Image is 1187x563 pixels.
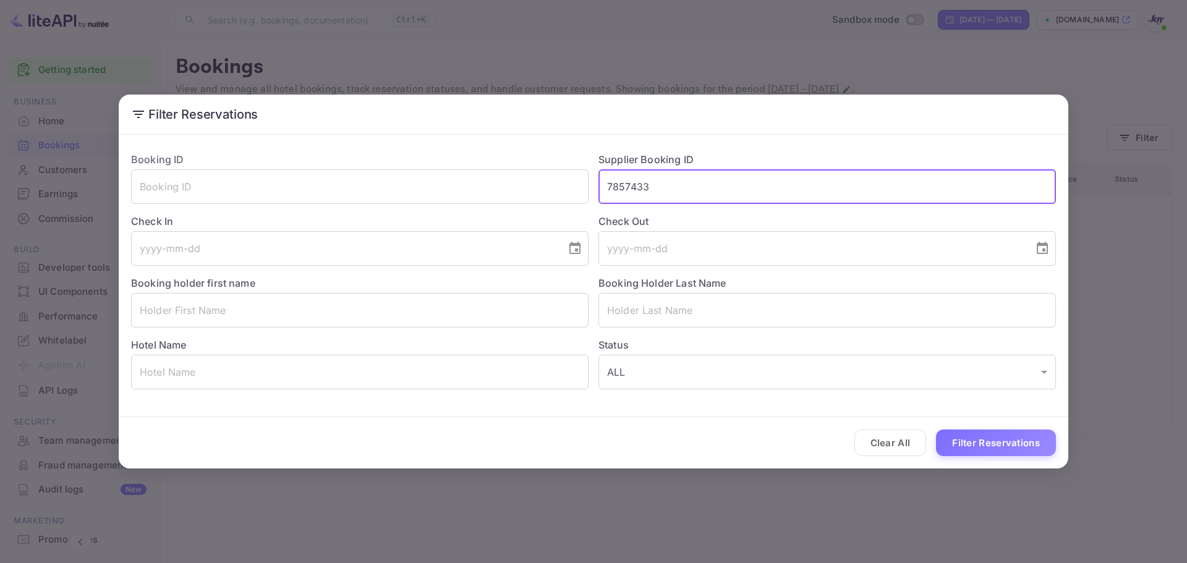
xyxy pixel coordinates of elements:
[598,169,1056,204] input: Supplier Booking ID
[598,277,726,289] label: Booking Holder Last Name
[131,169,589,204] input: Booking ID
[598,153,694,166] label: Supplier Booking ID
[131,214,589,229] label: Check In
[131,355,589,389] input: Hotel Name
[598,293,1056,328] input: Holder Last Name
[131,339,187,351] label: Hotel Name
[131,231,558,266] input: yyyy-mm-dd
[1030,236,1055,261] button: Choose date
[119,95,1068,134] h2: Filter Reservations
[563,236,587,261] button: Choose date
[131,277,255,289] label: Booking holder first name
[131,293,589,328] input: Holder First Name
[854,430,927,456] button: Clear All
[598,214,1056,229] label: Check Out
[936,430,1056,456] button: Filter Reservations
[598,337,1056,352] label: Status
[131,153,184,166] label: Booking ID
[598,231,1025,266] input: yyyy-mm-dd
[598,355,1056,389] div: ALL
